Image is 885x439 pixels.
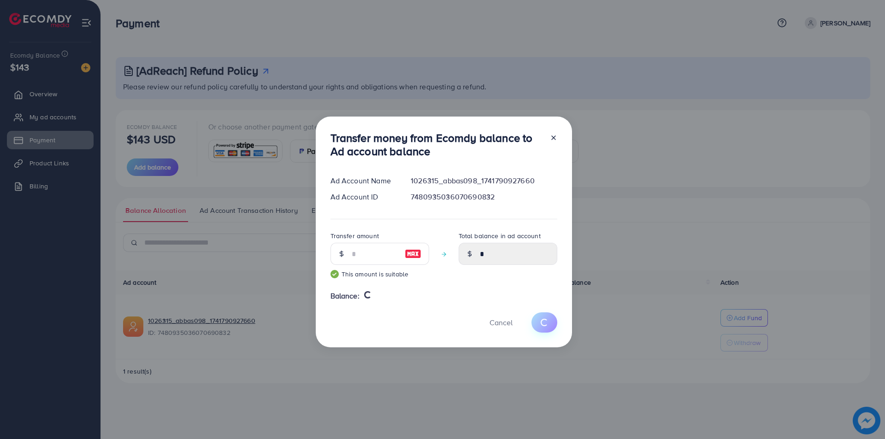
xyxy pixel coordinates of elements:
span: Balance: [330,291,360,301]
div: Ad Account Name [323,176,404,186]
img: image [405,248,421,259]
small: This amount is suitable [330,269,429,279]
div: Ad Account ID [323,192,404,202]
label: Transfer amount [330,231,379,240]
div: 1026315_abbas098_1741790927660 [403,176,564,186]
label: Total balance in ad account [459,231,541,240]
h3: Transfer money from Ecomdy balance to Ad account balance [330,131,543,158]
button: Cancel [478,312,524,332]
span: Cancel [490,317,513,328]
div: 7480935036070690832 [403,192,564,202]
img: guide [330,270,339,278]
